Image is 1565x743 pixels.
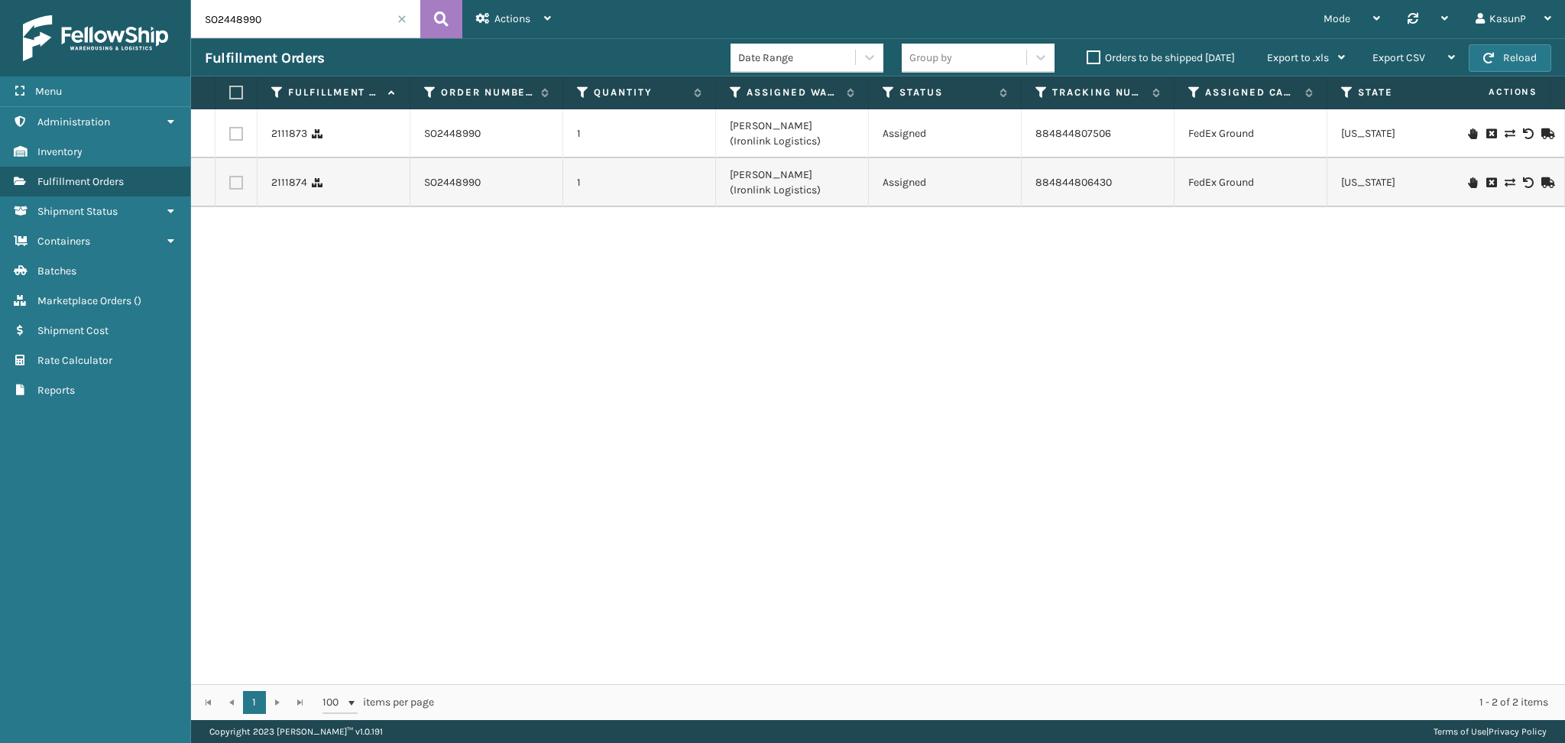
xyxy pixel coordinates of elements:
div: | [1434,720,1547,743]
a: 1 [243,691,266,714]
div: Group by [909,50,952,66]
td: 1 [563,109,716,158]
td: Assigned [869,158,1022,207]
a: 884844807506 [1035,127,1111,140]
a: 2111874 [271,175,307,190]
label: Orders to be shipped [DATE] [1087,51,1235,64]
i: Void Label [1523,177,1532,188]
a: 884844806430 [1035,176,1112,189]
td: FedEx Ground [1175,158,1327,207]
span: Mode [1324,12,1350,25]
i: On Hold [1468,128,1477,139]
div: 1 - 2 of 2 items [455,695,1548,710]
span: 100 [322,695,345,710]
img: logo [23,15,168,61]
span: Reports [37,384,75,397]
span: Export to .xls [1267,51,1329,64]
td: [US_STATE] [1327,158,1480,207]
label: Order Number [441,86,533,99]
td: FedEx Ground [1175,109,1327,158]
label: State [1358,86,1450,99]
label: Tracking Number [1052,86,1145,99]
span: Actions [1440,79,1547,105]
i: Mark as Shipped [1541,128,1550,139]
span: Export CSV [1372,51,1425,64]
i: Change shipping [1505,128,1514,139]
span: items per page [322,691,434,714]
button: Reload [1469,44,1551,72]
span: Menu [35,85,62,98]
span: Actions [494,12,530,25]
label: Status [899,86,992,99]
a: 2111873 [271,126,307,141]
span: Administration [37,115,110,128]
span: Rate Calculator [37,354,112,367]
span: Batches [37,264,76,277]
span: Inventory [37,145,83,158]
i: On Hold [1468,177,1477,188]
span: Shipment Status [37,205,118,218]
td: [PERSON_NAME] (Ironlink Logistics) [716,109,869,158]
div: Date Range [738,50,857,66]
td: [US_STATE] [1327,109,1480,158]
span: Containers [37,235,90,248]
i: Change shipping [1505,177,1514,188]
span: Marketplace Orders [37,294,131,307]
label: Quantity [594,86,686,99]
span: ( ) [134,294,141,307]
label: Assigned Carrier Service [1205,86,1298,99]
h3: Fulfillment Orders [205,49,324,67]
span: Shipment Cost [37,324,109,337]
i: Request to Be Cancelled [1486,128,1495,139]
td: Assigned [869,109,1022,158]
a: SO2448990 [424,175,481,190]
i: Void Label [1523,128,1532,139]
a: Privacy Policy [1489,726,1547,737]
td: 1 [563,158,716,207]
a: Terms of Use [1434,726,1486,737]
p: Copyright 2023 [PERSON_NAME]™ v 1.0.191 [209,720,383,743]
a: SO2448990 [424,126,481,141]
i: Request to Be Cancelled [1486,177,1495,188]
label: Fulfillment Order Id [288,86,381,99]
label: Assigned Warehouse [747,86,839,99]
i: Mark as Shipped [1541,177,1550,188]
td: [PERSON_NAME] (Ironlink Logistics) [716,158,869,207]
span: Fulfillment Orders [37,175,124,188]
